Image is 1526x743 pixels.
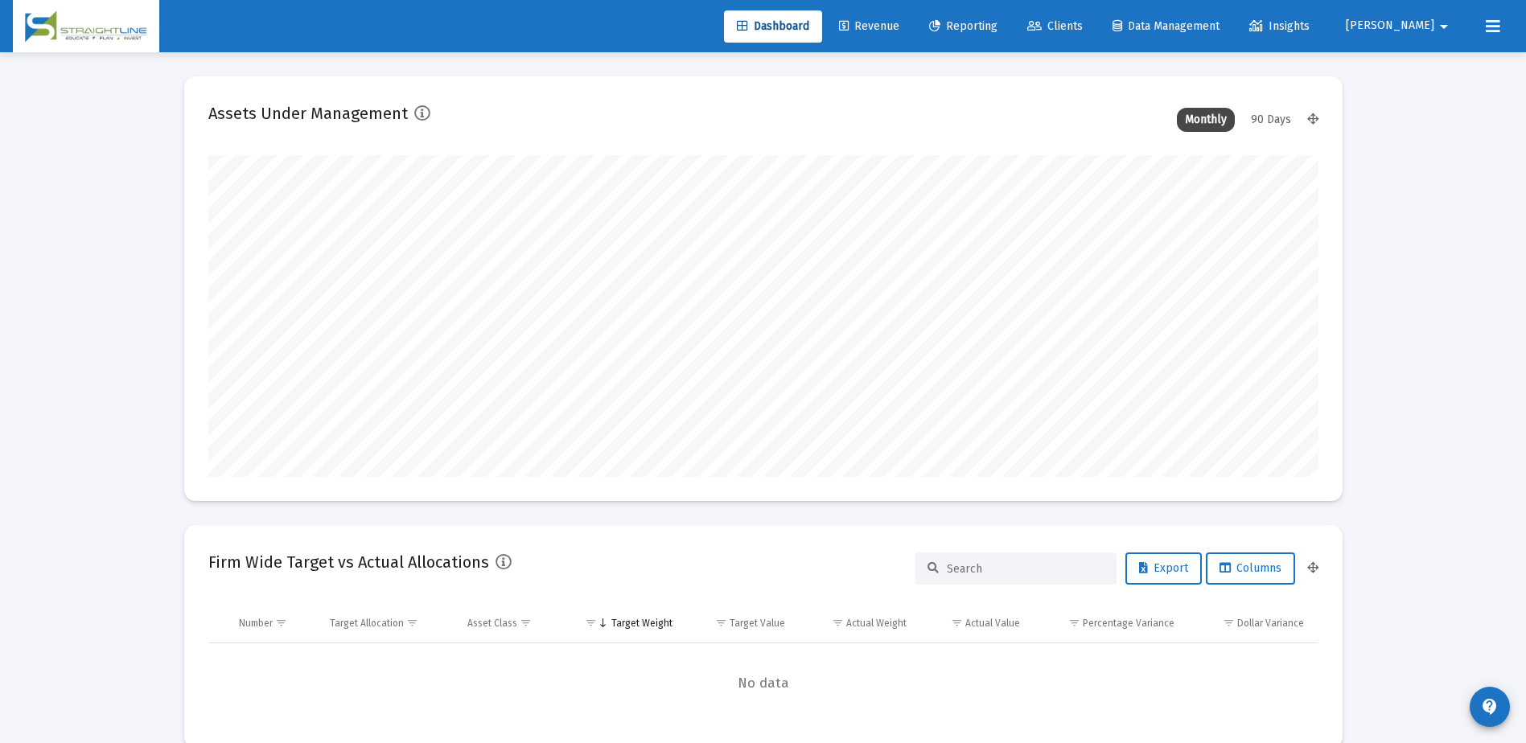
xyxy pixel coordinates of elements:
div: Target Weight [611,617,673,630]
div: Monthly [1177,108,1235,132]
span: Dashboard [737,19,809,33]
span: Show filter options for column 'Target Weight' [585,617,597,629]
a: Insights [1236,10,1322,43]
div: Dollar Variance [1237,617,1304,630]
span: Show filter options for column 'Asset Class' [520,617,532,629]
td: Column Percentage Variance [1031,604,1186,642]
span: Show filter options for column 'Actual Weight' [832,617,844,629]
div: Number [239,617,273,630]
td: Column Number [228,604,319,642]
td: Column Asset Class [456,604,563,642]
div: Percentage Variance [1083,617,1174,630]
span: [PERSON_NAME] [1346,19,1434,33]
div: 90 Days [1243,108,1299,132]
div: Data grid [208,604,1318,724]
img: Dashboard [25,10,147,43]
div: Target Value [730,617,785,630]
span: Revenue [839,19,899,33]
td: Column Actual Value [918,604,1031,642]
div: Asset Class [467,617,517,630]
td: Column Actual Weight [796,604,917,642]
span: Export [1139,561,1188,575]
button: Columns [1206,552,1295,585]
div: Target Allocation [330,617,404,630]
span: Columns [1220,561,1281,575]
a: Data Management [1100,10,1232,43]
td: Column Dollar Variance [1186,604,1318,642]
a: Clients [1014,10,1096,43]
span: Show filter options for column 'Dollar Variance' [1223,617,1235,629]
td: Column Target Allocation [319,604,456,642]
td: Column Target Weight [563,604,684,642]
h2: Assets Under Management [208,101,408,126]
span: Clients [1027,19,1083,33]
span: Show filter options for column 'Percentage Variance' [1068,617,1080,629]
input: Search [947,562,1104,576]
a: Dashboard [724,10,822,43]
a: Revenue [826,10,912,43]
button: Export [1125,552,1202,585]
span: Data Management [1113,19,1220,33]
button: [PERSON_NAME] [1327,10,1473,42]
h2: Firm Wide Target vs Actual Allocations [208,549,489,575]
div: Actual Value [965,617,1020,630]
span: Show filter options for column 'Number' [275,617,287,629]
mat-icon: contact_support [1480,697,1499,716]
span: Show filter options for column 'Target Value' [715,617,727,629]
mat-icon: arrow_drop_down [1434,10,1454,43]
span: Show filter options for column 'Actual Value' [951,617,963,629]
span: Show filter options for column 'Target Allocation' [406,617,418,629]
td: Column Target Value [684,604,797,642]
span: No data [208,675,1318,692]
a: Reporting [916,10,1010,43]
div: Actual Weight [846,617,907,630]
span: Reporting [929,19,997,33]
span: Insights [1249,19,1310,33]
